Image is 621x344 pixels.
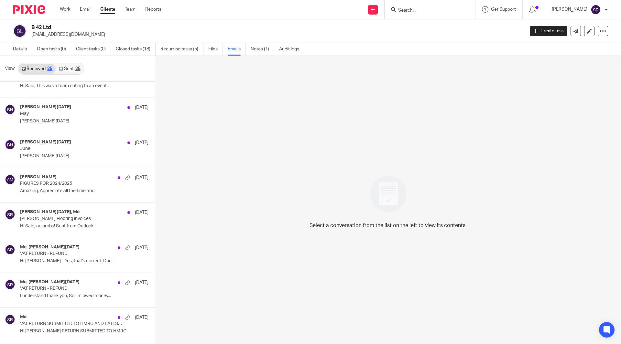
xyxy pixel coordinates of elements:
h4: Me, [PERSON_NAME][DATE] [20,279,80,285]
div: 25 [47,67,52,71]
img: svg%3E [5,104,15,115]
img: Pixie [13,5,45,14]
a: Details [13,43,32,56]
p: [DATE] [135,174,148,181]
a: Emails [228,43,246,56]
h4: Me, [PERSON_NAME][DATE] [20,245,80,250]
p: [DATE] [135,140,148,146]
p: VAT RETURN - REFUND [20,251,123,256]
a: Audit logs [279,43,304,56]
p: VAT RETURN - REFUND [20,286,123,291]
p: [EMAIL_ADDRESS][DOMAIN_NAME] [31,31,520,38]
a: Team [125,6,136,13]
img: svg%3E [5,245,15,255]
p: [DATE] [135,314,148,321]
p: [PERSON_NAME] [552,6,587,13]
a: Files [208,43,223,56]
p: VAT RETURN SUBMITTED TO HMRC AND LATEST MANAGEMENT ACCOUNTS [20,321,123,327]
p: [DATE] [135,209,148,216]
input: Search [398,8,456,14]
p: Hi Said, This was a team outing to an event... [20,83,148,89]
a: Work [60,6,70,13]
h4: [PERSON_NAME][DATE] [20,140,71,145]
h4: [PERSON_NAME][DATE], Me [20,209,80,215]
span: Get Support [491,7,516,12]
a: Received25 [18,64,56,74]
img: svg%3E [5,140,15,150]
p: Hi [PERSON_NAME] RETURN SUBMITTED TO HMRC... [20,328,148,334]
a: Email [80,6,91,13]
a: Reports [145,6,161,13]
h4: [PERSON_NAME] [20,174,57,180]
a: Create task [530,26,567,36]
p: [DATE] [135,279,148,286]
img: svg%3E [5,279,15,290]
span: View [5,65,15,72]
h4: [PERSON_NAME][DATE] [20,104,71,110]
div: 25 [75,67,81,71]
a: Sent25 [56,64,83,74]
p: [PERSON_NAME][DATE] [20,153,148,159]
img: image [366,172,411,216]
p: Hi [PERSON_NAME]. Yes, that's correct. Due... [20,258,148,264]
h2: B 42 Ltd [31,24,422,31]
a: Recurring tasks (5) [160,43,203,56]
p: Hi Said, no probs! Sent from Outlook... [20,224,148,229]
p: [PERSON_NAME] Flooring invoices [20,216,123,222]
p: Amazing, Appreciate all the time and... [20,188,148,194]
img: svg%3E [13,24,27,38]
h4: Me [20,314,27,320]
a: Notes (1) [251,43,274,56]
img: svg%3E [5,209,15,220]
p: FIGURES FOR 2024/2025 [20,181,123,186]
img: svg%3E [591,5,601,15]
a: Open tasks (0) [37,43,71,56]
p: I understand thank you, So I’m owed money... [20,293,148,299]
p: [DATE] [135,104,148,111]
p: June [20,146,123,151]
p: Select a conversation from the list on the left to view its contents. [310,222,467,229]
p: [DATE] [135,245,148,251]
a: Closed tasks (18) [116,43,156,56]
a: Client tasks (0) [76,43,111,56]
img: svg%3E [5,314,15,325]
a: Clients [100,6,115,13]
p: [PERSON_NAME][DATE] [20,119,148,124]
img: svg%3E [5,174,15,185]
p: May [20,111,123,117]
